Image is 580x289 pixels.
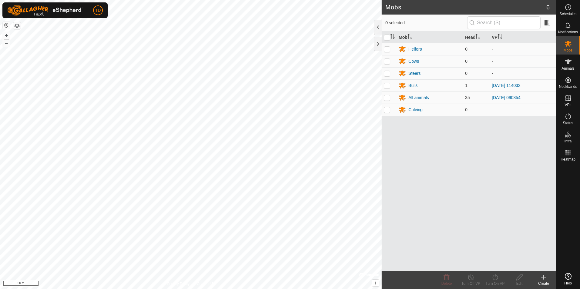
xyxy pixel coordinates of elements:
[385,4,546,11] h2: Mobs
[564,48,572,52] span: Mobs
[507,281,531,286] div: Edit
[564,139,572,143] span: Infra
[465,59,467,64] span: 0
[390,35,395,40] p-sorticon: Activate to sort
[465,95,470,100] span: 35
[489,32,556,43] th: VP
[408,70,420,77] div: Steers
[459,281,483,286] div: Turn Off VP
[564,281,572,285] span: Help
[408,107,423,113] div: Calving
[489,104,556,116] td: -
[556,271,580,287] a: Help
[489,55,556,67] td: -
[558,30,578,34] span: Notifications
[372,280,379,286] button: i
[375,280,376,285] span: i
[408,58,419,65] div: Cows
[489,43,556,55] td: -
[465,71,467,76] span: 0
[95,7,101,14] span: TD
[492,83,521,88] a: [DATE] 114032
[531,281,556,286] div: Create
[3,40,10,47] button: –
[546,3,550,12] span: 6
[559,85,577,88] span: Neckbands
[563,121,573,125] span: Status
[408,46,422,52] div: Heifers
[561,158,575,161] span: Heatmap
[385,20,467,26] span: 0 selected
[3,32,10,39] button: +
[167,281,190,287] a: Privacy Policy
[463,32,489,43] th: Head
[396,32,463,43] th: Mob
[407,35,412,40] p-sorticon: Activate to sort
[197,281,215,287] a: Contact Us
[441,281,452,286] span: Delete
[465,83,467,88] span: 1
[408,95,429,101] div: All animals
[483,281,507,286] div: Turn On VP
[13,22,21,29] button: Map Layers
[565,103,571,107] span: VPs
[489,67,556,79] td: -
[561,67,575,70] span: Animals
[492,95,521,100] a: [DATE] 090854
[559,12,576,16] span: Schedules
[3,22,10,29] button: Reset Map
[465,47,467,51] span: 0
[408,82,417,89] div: Bulls
[7,5,83,16] img: Gallagher Logo
[467,16,541,29] input: Search (S)
[475,35,480,40] p-sorticon: Activate to sort
[497,35,502,40] p-sorticon: Activate to sort
[465,107,467,112] span: 0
